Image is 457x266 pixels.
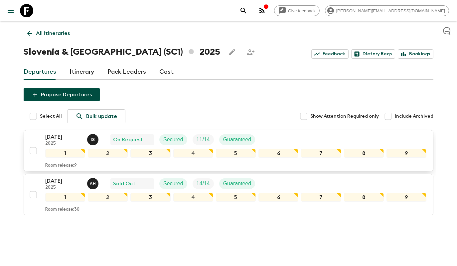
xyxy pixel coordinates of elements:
[159,178,187,189] div: Secured
[24,45,220,59] h1: Slovenia & [GEOGRAPHIC_DATA] (SC1) 2025
[311,49,349,59] a: Feedback
[45,141,82,146] p: 2025
[45,133,82,141] p: [DATE]
[173,149,213,158] div: 4
[113,180,135,188] p: Sold Out
[325,5,449,16] div: [PERSON_NAME][EMAIL_ADDRESS][DOMAIN_NAME]
[87,134,100,145] button: IS
[258,149,298,158] div: 6
[45,207,79,212] p: Room release: 30
[4,4,17,17] button: menu
[130,193,170,202] div: 3
[45,177,82,185] p: [DATE]
[87,178,100,189] button: AH
[40,113,62,120] span: Select All
[258,193,298,202] div: 6
[24,174,433,215] button: [DATE]2025Alenka HriberšekSold OutSecuredTrip FillGuaranteed123456789Room release:30
[226,45,239,59] button: Edit this itinerary
[86,112,117,120] p: Bulk update
[223,136,251,144] p: Guaranteed
[24,130,433,171] button: [DATE]2025Ivan StojanovićOn RequestSecuredTrip FillGuaranteed123456789Room release:9
[91,137,95,142] p: I S
[274,5,320,16] a: Give feedback
[67,109,125,123] a: Bulk update
[193,178,214,189] div: Trip Fill
[395,113,433,120] span: Include Archived
[88,149,128,158] div: 2
[173,193,213,202] div: 4
[333,8,449,13] span: [PERSON_NAME][EMAIL_ADDRESS][DOMAIN_NAME]
[45,185,82,190] p: 2025
[216,149,256,158] div: 5
[197,136,210,144] p: 11 / 14
[351,49,395,59] a: Dietary Reqs
[87,136,100,141] span: Ivan Stojanović
[310,113,379,120] span: Show Attention Required only
[88,193,128,202] div: 2
[197,180,210,188] p: 14 / 14
[284,8,319,13] span: Give feedback
[344,193,384,202] div: 8
[45,193,85,202] div: 1
[45,149,85,158] div: 1
[301,193,341,202] div: 7
[237,4,250,17] button: search adventures
[159,64,174,80] a: Cost
[301,149,341,158] div: 7
[45,163,77,168] p: Room release: 9
[223,180,251,188] p: Guaranteed
[36,29,70,37] p: All itineraries
[163,180,183,188] p: Secured
[87,180,100,185] span: Alenka Hriberšek
[130,149,170,158] div: 3
[244,45,257,59] span: Share this itinerary
[113,136,143,144] p: On Request
[24,88,100,101] button: Propose Departures
[70,64,94,80] a: Itinerary
[24,27,74,40] a: All itineraries
[386,149,426,158] div: 9
[24,64,56,80] a: Departures
[216,193,256,202] div: 5
[159,134,187,145] div: Secured
[90,181,96,186] p: A H
[344,149,384,158] div: 8
[107,64,146,80] a: Pack Leaders
[398,49,433,59] a: Bookings
[163,136,183,144] p: Secured
[386,193,426,202] div: 9
[193,134,214,145] div: Trip Fill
